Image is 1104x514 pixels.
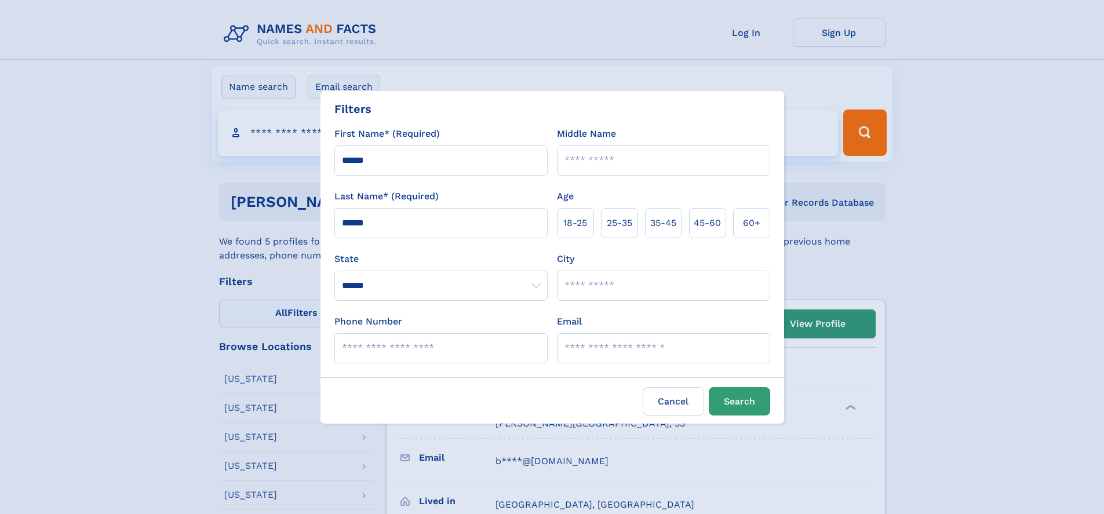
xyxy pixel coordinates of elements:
[557,315,582,329] label: Email
[557,127,616,141] label: Middle Name
[743,216,760,230] span: 60+
[650,216,676,230] span: 35‑45
[557,252,574,266] label: City
[334,315,402,329] label: Phone Number
[334,100,371,118] div: Filters
[607,216,632,230] span: 25‑35
[709,387,770,415] button: Search
[334,127,440,141] label: First Name* (Required)
[334,252,548,266] label: State
[334,189,439,203] label: Last Name* (Required)
[557,189,574,203] label: Age
[563,216,587,230] span: 18‑25
[694,216,721,230] span: 45‑60
[643,387,704,415] label: Cancel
